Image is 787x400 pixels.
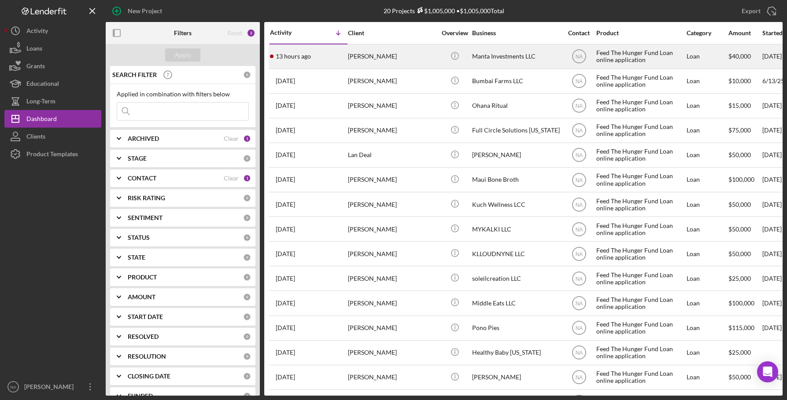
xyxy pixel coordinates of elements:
[596,94,684,117] div: Feed The Hunger Fund Loan online application
[243,135,251,143] div: 1
[243,333,251,341] div: 0
[348,341,436,364] div: [PERSON_NAME]
[243,352,251,360] div: 0
[276,226,295,233] time: 2025-03-16 00:07
[348,168,436,191] div: [PERSON_NAME]
[243,293,251,301] div: 0
[575,128,583,134] text: NA
[348,267,436,290] div: [PERSON_NAME]
[728,373,751,381] span: $50,000
[472,168,560,191] div: Maui Bone Broth
[472,143,560,167] div: [PERSON_NAME]
[128,155,147,162] b: STAGE
[596,29,684,37] div: Product
[596,45,684,68] div: Feed The Hunger Fund Loan online application
[276,151,295,158] time: 2025-04-22 00:01
[22,378,79,398] div: [PERSON_NAME]
[757,361,778,382] div: Open Intercom Messenger
[10,385,16,389] text: NA
[596,119,684,142] div: Feed The Hunger Fund Loan online application
[472,341,560,364] div: Healthy Baby [US_STATE]
[438,29,471,37] div: Overview
[128,214,163,221] b: SENTIMENT
[472,316,560,340] div: Pono Pies
[687,341,728,364] div: Loan
[733,2,783,20] button: Export
[742,2,761,20] div: Export
[276,201,295,208] time: 2025-04-15 19:42
[243,234,251,242] div: 0
[128,254,145,261] b: STATE
[247,29,255,37] div: 2
[128,175,156,182] b: CONTACT
[575,374,583,381] text: NA
[276,349,295,356] time: 2024-11-19 19:12
[276,102,295,109] time: 2025-06-12 21:51
[348,316,436,340] div: [PERSON_NAME]
[728,151,751,158] span: $50,000
[270,29,309,36] div: Activity
[4,22,101,40] button: Activity
[4,110,101,128] button: Dashboard
[575,226,583,232] text: NA
[575,78,583,84] text: NA
[596,316,684,340] div: Feed The Hunger Fund Loan online application
[596,70,684,93] div: Feed The Hunger Fund Loan online application
[4,40,101,57] button: Loans
[728,176,754,183] span: $100,000
[472,70,560,93] div: Bumbai Farms LLC
[728,29,761,37] div: Amount
[575,350,583,356] text: NA
[4,75,101,92] a: Educational
[4,92,101,110] button: Long-Term
[415,7,455,15] div: $1,005,000
[243,214,251,222] div: 0
[348,94,436,117] div: [PERSON_NAME]
[728,250,751,257] span: $50,000
[128,333,159,340] b: RESOLVED
[728,225,751,233] span: $50,000
[276,53,311,60] time: 2025-09-17 08:16
[687,291,728,315] div: Loan
[4,145,101,163] button: Product Templates
[276,275,295,282] time: 2025-02-06 17:11
[687,193,728,216] div: Loan
[728,349,751,356] span: $25,000
[224,175,239,182] div: Clear
[348,366,436,389] div: [PERSON_NAME]
[128,373,170,380] b: CLOSING DATE
[596,267,684,290] div: Feed The Hunger Fund Loan online application
[128,2,162,20] div: New Project
[728,324,754,331] span: $115,000
[174,29,192,37] b: Filters
[243,71,251,79] div: 0
[128,194,165,202] b: RISK RATING
[243,154,251,162] div: 0
[472,29,560,37] div: Business
[243,194,251,202] div: 0
[276,77,295,84] time: 2025-07-14 23:12
[276,127,295,134] time: 2025-04-25 22:44
[575,301,583,307] text: NA
[243,313,251,321] div: 0
[575,54,583,60] text: NA
[687,316,728,340] div: Loan
[687,366,728,389] div: Loan
[26,22,48,42] div: Activity
[472,45,560,68] div: Manta Investments LLC
[348,242,436,265] div: [PERSON_NAME]
[348,70,436,93] div: [PERSON_NAME]
[687,29,728,37] div: Category
[472,119,560,142] div: Full Circle Solutions [US_STATE]
[4,128,101,145] button: Clients
[26,92,55,112] div: Long-Term
[687,143,728,167] div: Loan
[596,291,684,315] div: Feed The Hunger Fund Loan online application
[106,2,171,20] button: New Project
[472,193,560,216] div: Kuch Wellness LCC
[128,274,157,281] b: PRODUCT
[728,275,751,282] span: $25,000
